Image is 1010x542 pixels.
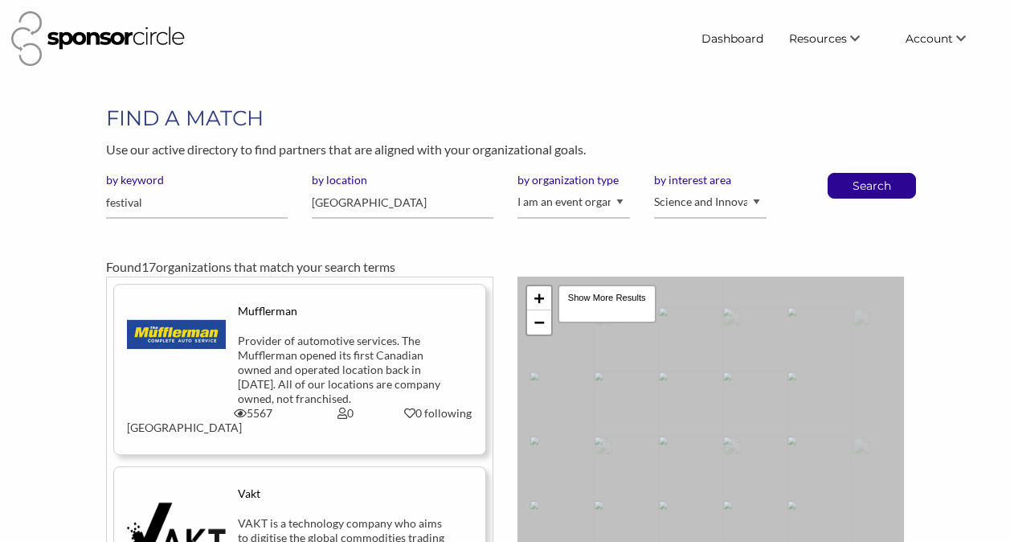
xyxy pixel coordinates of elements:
button: Search [845,174,898,198]
span: Resources [789,31,847,46]
div: Provider of automotive services. The Mufflerman opened its first Canadian owned and operated loca... [238,334,453,406]
div: Show More Results [558,285,656,323]
a: Mufflerman Provider of automotive services. The Mufflerman opened its first Canadian owned and op... [127,304,472,435]
label: by interest area [654,173,767,187]
img: ivocp0j3mupa4cskgybz [127,304,226,366]
p: Use our active directory to find partners that are aligned with your organizational goals. [106,139,904,160]
div: Vakt [238,487,453,501]
li: Resources [776,24,893,53]
div: Found organizations that match your search terms [106,257,904,277]
label: by location [312,173,493,187]
img: Sponsor Circle Logo [11,11,185,66]
div: Mufflerman [238,304,453,318]
input: Please enter one or more keywords [106,187,288,219]
div: 5567 [207,406,300,421]
label: by keyword [106,173,288,187]
h1: FIND A MATCH [106,104,904,133]
label: by organization type [517,173,630,187]
div: 0 [300,406,392,421]
li: Account [893,24,999,53]
a: Zoom out [527,310,551,335]
a: Dashboard [689,24,776,53]
a: Zoom in [527,286,551,310]
span: 17 [141,259,156,274]
span: Account [906,31,953,46]
div: 0 following [404,406,472,421]
div: [GEOGRAPHIC_DATA] [115,406,207,435]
